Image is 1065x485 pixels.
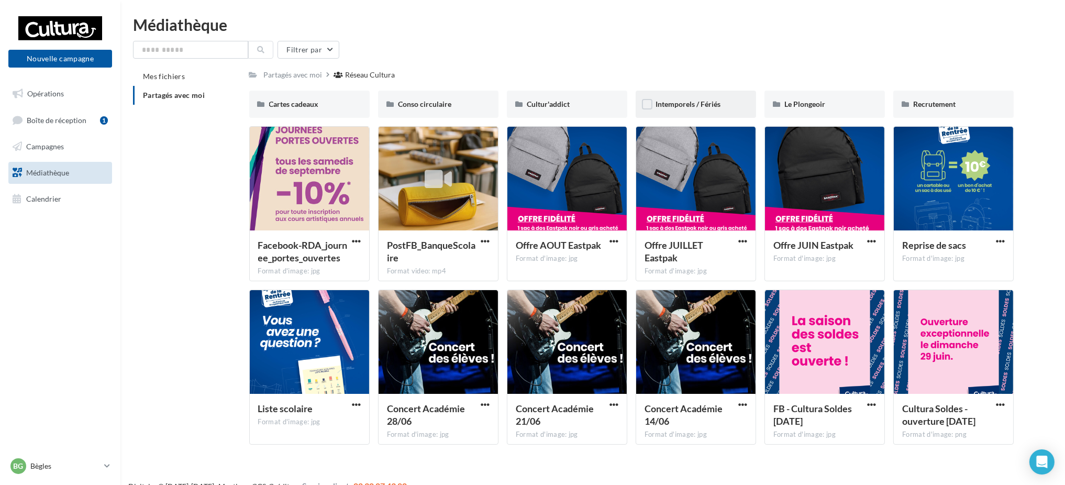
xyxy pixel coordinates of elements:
span: Calendrier [26,194,61,203]
span: Cultur'addict [527,100,570,108]
a: Bg Bègles [8,456,112,476]
button: Nouvelle campagne [8,50,112,68]
a: Boîte de réception1 [6,109,114,131]
span: Médiathèque [26,168,69,177]
div: Format d'image: jpg [387,430,490,439]
div: Format d'image: png [902,430,1005,439]
a: Médiathèque [6,162,114,184]
span: Conso circulaire [398,100,451,108]
div: 1 [100,116,108,125]
span: Reprise de sacs [902,239,966,251]
div: Format d'image: jpg [773,254,876,263]
div: Format d'image: jpg [516,430,618,439]
span: Boîte de réception [27,115,86,124]
span: Mes fichiers [143,72,185,81]
div: Format d'image: jpg [516,254,618,263]
span: Campagnes [26,142,64,151]
span: Offre AOUT Eastpak [516,239,601,251]
div: Réseau Cultura [346,70,395,80]
div: Format d'image: jpg [902,254,1005,263]
div: Médiathèque [133,17,1052,32]
span: Bg [14,461,24,471]
div: Partagés avec moi [264,70,323,80]
span: Facebook-RDA_journee_portes_ouvertes [258,239,348,263]
span: Offre JUIN Eastpak [773,239,853,251]
span: Le Plongeoir [784,100,825,108]
span: Partagés avec moi [143,91,205,100]
span: Concert Académie 21/06 [516,403,594,427]
span: Recrutement [913,100,956,108]
span: Offre JUILLET Eastpak [645,239,703,263]
span: Opérations [27,89,64,98]
span: Cartes cadeaux [269,100,319,108]
div: Format d'image: jpg [258,417,361,427]
div: Format video: mp4 [387,267,490,276]
div: Format d'image: jpg [258,267,361,276]
span: Cultura Soldes - ouverture dimanche [902,403,975,427]
div: Format d'image: jpg [645,430,747,439]
a: Campagnes [6,136,114,158]
p: Bègles [30,461,100,471]
span: Concert Académie 28/06 [387,403,465,427]
a: Opérations [6,83,114,105]
button: Filtrer par [278,41,339,59]
div: Format d'image: jpg [773,430,876,439]
div: Open Intercom Messenger [1029,449,1055,475]
span: Concert Académie 14/06 [645,403,723,427]
a: Calendrier [6,188,114,210]
span: Intemporels / Fériés [656,100,720,108]
span: PostFB_BanqueScolaire [387,239,475,263]
span: FB - Cultura Soldes juin 2025 [773,403,852,427]
span: Liste scolaire [258,403,313,414]
div: Format d'image: jpg [645,267,747,276]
